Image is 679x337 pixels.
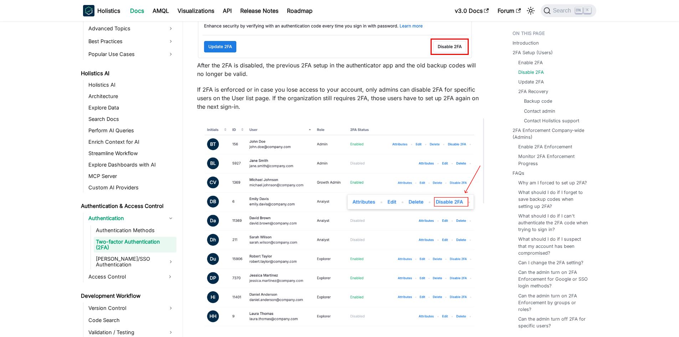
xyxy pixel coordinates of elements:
a: Custom AI Providers [86,183,176,193]
a: Why am I forced to set up 2FA? [518,179,587,186]
a: API [218,5,236,16]
a: Architecture [86,91,176,101]
a: Authentication & Access Control [79,201,176,211]
a: Release Notes [236,5,283,16]
a: Contact admin [524,108,555,114]
a: What should I do if I forget to save backup codes when setting up 2FA? [518,189,589,210]
a: Perform AI Queries [86,126,176,136]
a: Forum [493,5,525,16]
nav: Docs sidebar [76,21,183,337]
a: Search Docs [86,114,176,124]
a: Can the admin turn off 2FA for specific users? [518,316,589,329]
a: Popular Use Cases [86,48,176,60]
a: Can the admin turn on 2FA Enforcement for Google or SSO login methods? [518,269,589,290]
a: Advanced Topics [86,23,176,34]
a: [PERSON_NAME]/SSO Authentication [94,254,176,270]
a: Enable 2FA [518,59,543,66]
span: Search [551,7,575,14]
a: Streamline Workflow [86,148,176,158]
a: 2FA Recovery [518,88,548,95]
a: Docs [126,5,148,16]
a: Can I change the 2FA setting? [518,259,583,266]
a: What should I do if I can't authenticate the 2FA code when trying to sign in? [518,213,589,233]
a: Introduction [513,40,539,46]
a: v3.0 Docs [451,5,493,16]
a: Roadmap [283,5,317,16]
a: Visualizations [173,5,218,16]
kbd: K [584,7,591,14]
a: MCP Server [86,171,176,181]
button: Switch between dark and light mode (currently light mode) [525,5,536,16]
img: Holistics [83,5,94,16]
a: Enable 2FA Enforcement [518,143,572,150]
img: Disable 2FA - Admin [197,118,484,326]
a: Holistics AI [86,80,176,90]
a: Explore Dashboards with AI [86,160,176,170]
a: Holistics AI [79,68,176,78]
a: Version Control [86,302,176,314]
a: Code Search [86,315,176,325]
a: Monitor 2FA Enforcement Progress [518,153,589,167]
a: Best Practices [86,36,176,47]
a: Contact Holistics support [524,117,579,124]
a: Disable 2FA [518,69,544,76]
button: Search (Ctrl+K) [541,4,596,17]
a: Authentication [86,213,176,224]
a: AMQL [148,5,173,16]
a: Backup code [524,98,552,104]
a: HolisticsHolistics [83,5,120,16]
a: Development Workflow [79,291,176,301]
a: What should I do if I suspect that my account has been compromised? [518,236,589,256]
a: 2FA Enforcement Company-wide (Admins) [513,127,592,141]
p: If 2FA is enforced or in case you lose access to your account, only admins can disable 2FA for sp... [197,85,484,111]
a: Enrich Context for AI [86,137,176,147]
p: After the 2FA is disabled, the previous 2FA setup in the authenticator app and the old backup cod... [197,61,484,78]
b: Holistics [97,6,120,15]
a: Can the admin turn on 2FA Enforcement by groups or roles? [518,292,589,313]
a: Explore Data [86,103,176,113]
a: FAQs [513,170,524,177]
a: Access Control [86,271,164,282]
a: Authentication Methods [94,225,176,235]
button: Expand sidebar category 'Access Control' [164,271,176,282]
a: Update 2FA [518,78,544,85]
a: 2FA Setup (Users) [513,49,553,56]
a: Two-factor Authentication (2FA) [94,237,176,252]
